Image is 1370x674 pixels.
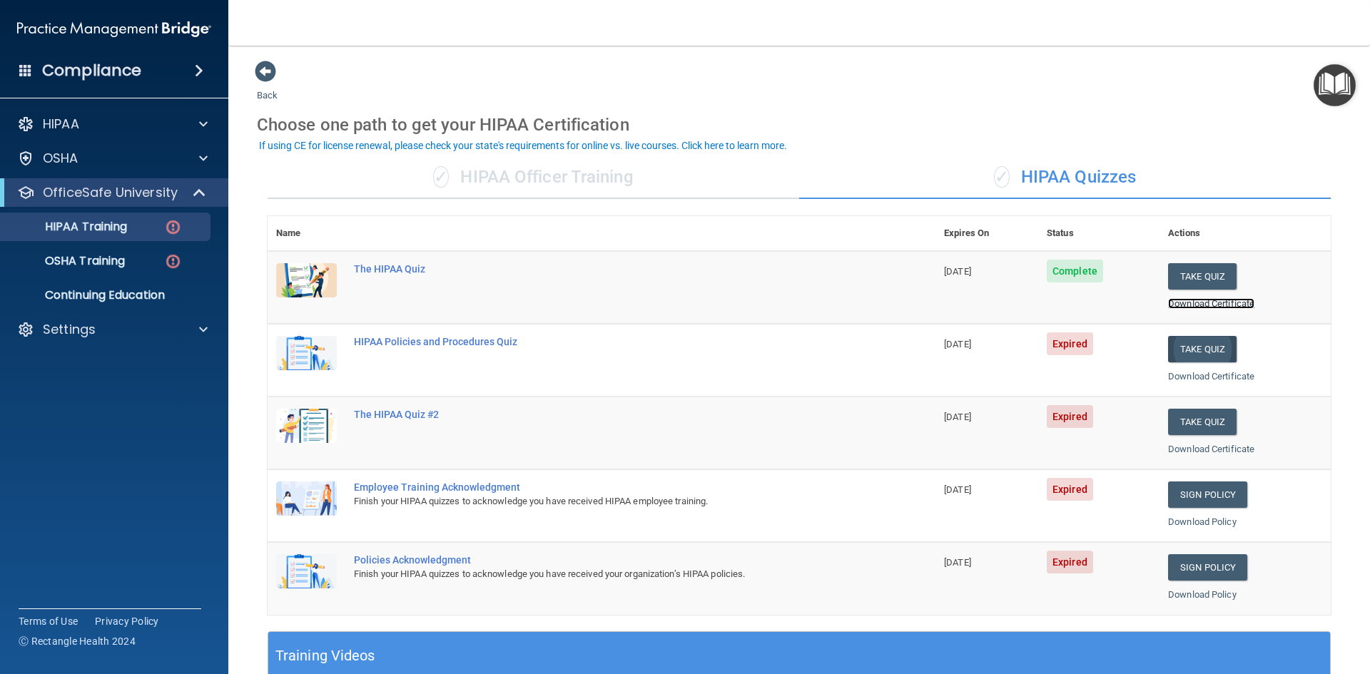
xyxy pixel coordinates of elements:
[257,104,1341,145] div: Choose one path to get your HIPAA Certification
[43,184,178,201] p: OfficeSafe University
[944,557,971,568] span: [DATE]
[164,252,182,270] img: danger-circle.6113f641.png
[354,554,864,566] div: Policies Acknowledgment
[257,138,789,153] button: If using CE for license renewal, please check your state's requirements for online vs. live cours...
[1047,332,1093,355] span: Expired
[1168,481,1247,508] a: Sign Policy
[944,484,971,495] span: [DATE]
[1168,371,1254,382] a: Download Certificate
[354,493,864,510] div: Finish your HIPAA quizzes to acknowledge you have received HIPAA employee training.
[433,166,449,188] span: ✓
[17,321,208,338] a: Settings
[1168,516,1237,527] a: Download Policy
[43,321,96,338] p: Settings
[1168,298,1254,309] a: Download Certificate
[935,216,1038,251] th: Expires On
[17,116,208,133] a: HIPAA
[17,184,207,201] a: OfficeSafe University
[19,614,78,628] a: Terms of Use
[1168,554,1247,581] a: Sign Policy
[43,150,78,167] p: OSHA
[944,266,971,277] span: [DATE]
[268,156,799,199] div: HIPAA Officer Training
[268,216,345,251] th: Name
[354,481,864,493] div: Employee Training Acknowledgment
[257,73,278,101] a: Back
[1038,216,1160,251] th: Status
[1047,260,1103,282] span: Complete
[17,150,208,167] a: OSHA
[95,614,159,628] a: Privacy Policy
[275,643,375,668] h5: Training Videos
[164,218,182,236] img: danger-circle.6113f641.png
[9,288,204,302] p: Continuing Education
[1168,263,1237,290] button: Take Quiz
[1168,336,1237,362] button: Take Quiz
[944,339,971,349] span: [DATE]
[354,566,864,583] div: Finish your HIPAA quizzes to acknowledge you have received your organization’s HIPAA policies.
[19,634,136,648] span: Ⓒ Rectangle Health 2024
[9,220,127,234] p: HIPAA Training
[1123,573,1353,630] iframe: Drift Widget Chat Controller
[259,141,787,150] div: If using CE for license renewal, please check your state's requirements for online vs. live cours...
[1047,551,1093,573] span: Expired
[9,254,125,268] p: OSHA Training
[1168,444,1254,454] a: Download Certificate
[1314,64,1356,106] button: Open Resource Center
[354,409,864,420] div: The HIPAA Quiz #2
[1160,216,1331,251] th: Actions
[944,412,971,422] span: [DATE]
[17,15,211,44] img: PMB logo
[994,166,1010,188] span: ✓
[1168,409,1237,435] button: Take Quiz
[1047,478,1093,501] span: Expired
[799,156,1331,199] div: HIPAA Quizzes
[1047,405,1093,428] span: Expired
[354,336,864,347] div: HIPAA Policies and Procedures Quiz
[42,61,141,81] h4: Compliance
[43,116,79,133] p: HIPAA
[354,263,864,275] div: The HIPAA Quiz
